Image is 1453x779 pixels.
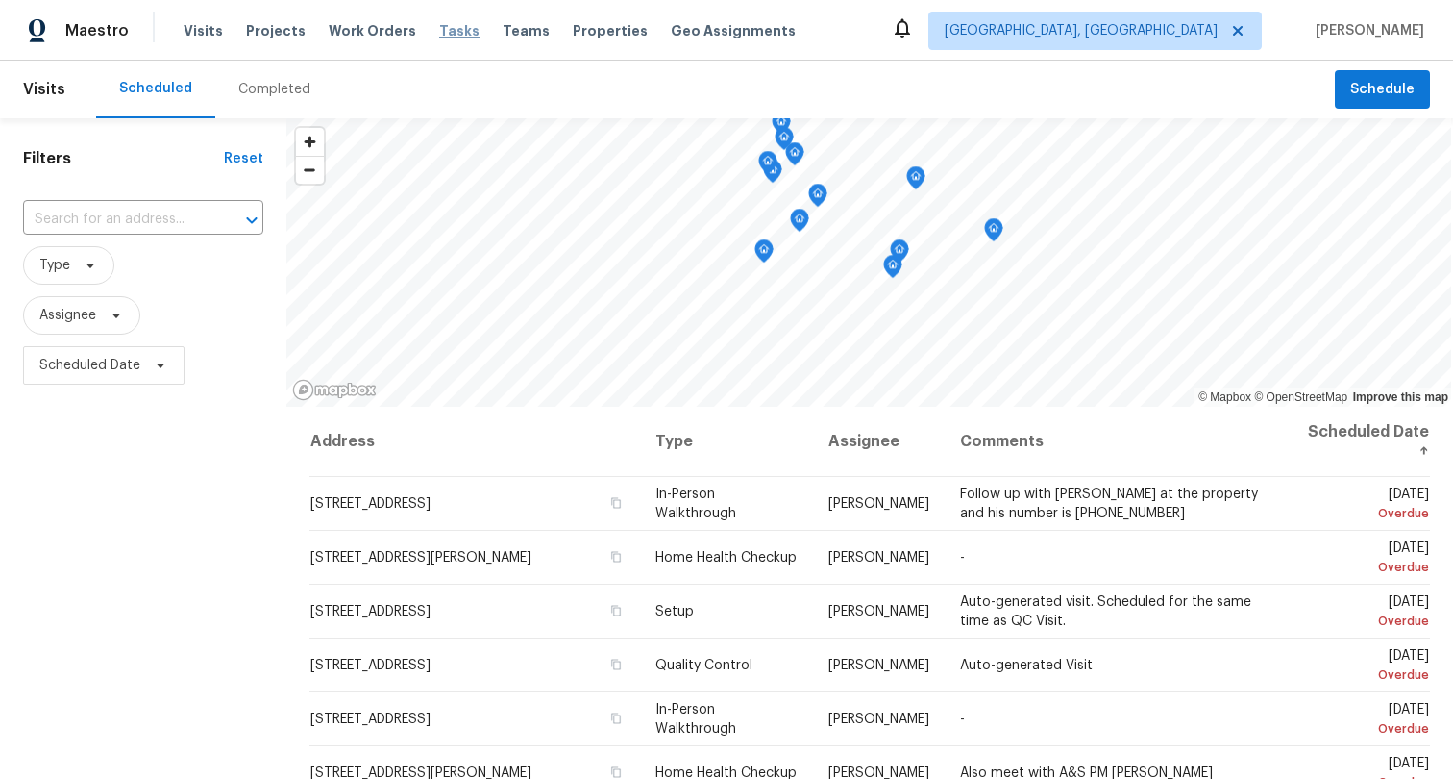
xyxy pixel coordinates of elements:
[39,256,70,275] span: Type
[1296,612,1429,631] div: Overdue
[671,21,796,40] span: Geo Assignments
[310,713,431,726] span: [STREET_ADDRESS]
[503,21,550,40] span: Teams
[1198,390,1251,404] a: Mapbox
[906,166,925,196] div: Map marker
[296,156,324,184] button: Zoom out
[286,118,1451,407] canvas: Map
[775,127,794,157] div: Map marker
[960,713,965,726] span: -
[1296,649,1429,685] span: [DATE]
[309,407,640,477] th: Address
[754,239,774,269] div: Map marker
[310,605,431,618] span: [STREET_ADDRESS]
[808,184,827,214] div: Map marker
[785,142,804,172] div: Map marker
[1296,595,1429,631] span: [DATE]
[1296,541,1429,577] span: [DATE]
[772,112,791,141] div: Map marker
[655,703,736,736] span: In-Person Walkthrough
[828,551,929,565] span: [PERSON_NAME]
[296,157,324,184] span: Zoom out
[890,239,909,269] div: Map marker
[1335,70,1430,110] button: Schedule
[655,551,797,565] span: Home Health Checkup
[292,379,377,401] a: Mapbox homepage
[960,488,1258,520] span: Follow up with [PERSON_NAME] at the property and his number is [PHONE_NUMBER]
[655,659,752,672] span: Quality Control
[296,128,324,156] button: Zoom in
[310,659,431,672] span: [STREET_ADDRESS]
[828,497,929,511] span: [PERSON_NAME]
[607,656,625,673] button: Copy Address
[813,407,945,477] th: Assignee
[39,306,96,325] span: Assignee
[984,218,1003,248] div: Map marker
[310,551,531,565] span: [STREET_ADDRESS][PERSON_NAME]
[65,21,129,40] span: Maestro
[607,494,625,512] button: Copy Address
[39,356,140,375] span: Scheduled Date
[1296,703,1429,739] span: [DATE]
[1308,21,1424,40] span: [PERSON_NAME]
[1296,558,1429,577] div: Overdue
[238,80,310,99] div: Completed
[310,497,431,511] span: [STREET_ADDRESS]
[246,21,306,40] span: Projects
[23,205,209,235] input: Search for an address...
[23,68,65,111] span: Visits
[1254,390,1347,404] a: OpenStreetMap
[960,551,965,565] span: -
[1350,78,1415,102] span: Schedule
[945,407,1281,477] th: Comments
[607,710,625,727] button: Copy Address
[1296,488,1429,523] span: [DATE]
[945,21,1218,40] span: [GEOGRAPHIC_DATA], [GEOGRAPHIC_DATA]
[1281,407,1430,477] th: Scheduled Date ↑
[960,595,1251,628] span: Auto-generated visit. Scheduled for the same time as QC Visit.
[790,209,809,239] div: Map marker
[607,602,625,619] button: Copy Address
[607,548,625,565] button: Copy Address
[828,713,929,726] span: [PERSON_NAME]
[1353,390,1448,404] a: Improve this map
[640,407,813,477] th: Type
[758,151,777,181] div: Map marker
[329,21,416,40] span: Work Orders
[763,160,782,189] div: Map marker
[224,149,263,168] div: Reset
[960,659,1093,672] span: Auto-generated Visit
[119,79,192,98] div: Scheduled
[655,488,736,520] span: In-Person Walkthrough
[828,659,929,672] span: [PERSON_NAME]
[1296,719,1429,739] div: Overdue
[883,255,902,285] div: Map marker
[1296,666,1429,685] div: Overdue
[238,207,265,234] button: Open
[828,605,929,618] span: [PERSON_NAME]
[573,21,648,40] span: Properties
[439,24,480,38] span: Tasks
[655,605,694,618] span: Setup
[23,149,224,168] h1: Filters
[1296,504,1429,523] div: Overdue
[184,21,223,40] span: Visits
